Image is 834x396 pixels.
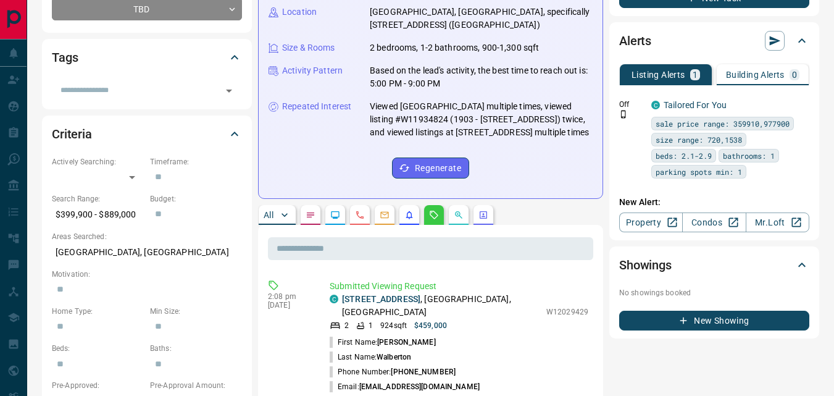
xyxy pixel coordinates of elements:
p: 2:08 pm [268,292,311,301]
a: Property [619,213,683,232]
svg: Requests [429,210,439,220]
p: Timeframe: [150,156,242,167]
span: [PHONE_NUMBER] [391,368,456,376]
p: [GEOGRAPHIC_DATA], [GEOGRAPHIC_DATA] [52,242,242,263]
h2: Criteria [52,124,92,144]
p: , [GEOGRAPHIC_DATA], [GEOGRAPHIC_DATA] [342,293,540,319]
button: New Showing [619,311,809,331]
p: Budget: [150,193,242,204]
p: Phone Number: [330,366,456,377]
a: Tailored For You [664,100,727,110]
p: Pre-Approved: [52,380,144,391]
p: 0 [792,70,797,79]
span: Walberton [377,353,411,361]
svg: Opportunities [454,210,464,220]
p: 2 bedrooms, 1-2 bathrooms, 900-1,300 sqft [370,41,539,54]
a: Mr.Loft [746,213,809,232]
p: Location [282,6,317,19]
p: Pre-Approval Amount: [150,380,242,391]
p: W12029429 [546,306,588,318]
span: [EMAIL_ADDRESS][DOMAIN_NAME] [359,382,480,391]
svg: Push Notification Only [619,110,628,119]
h2: Tags [52,48,78,67]
svg: Agent Actions [478,210,488,220]
p: 924 sqft [380,320,407,331]
p: Listing Alerts [632,70,685,79]
p: 1 [693,70,698,79]
p: Viewed [GEOGRAPHIC_DATA] multiple times, viewed listing #W11934824 (1903 - [STREET_ADDRESS]) twic... [370,100,593,139]
p: Search Range: [52,193,144,204]
span: sale price range: 359910,977900 [656,117,790,130]
p: Size & Rooms [282,41,335,54]
div: condos.ca [330,295,338,303]
p: [DATE] [268,301,311,310]
p: All [264,211,273,219]
p: 2 [344,320,349,331]
div: Alerts [619,26,809,56]
p: Areas Searched: [52,231,242,242]
span: parking spots min: 1 [656,166,742,178]
p: 1 [369,320,373,331]
span: [PERSON_NAME] [377,338,435,347]
p: Submitted Viewing Request [330,280,588,293]
a: [STREET_ADDRESS] [342,294,420,304]
p: Activity Pattern [282,64,343,77]
p: Email: [330,381,480,392]
p: [GEOGRAPHIC_DATA], [GEOGRAPHIC_DATA], specifically [STREET_ADDRESS] ([GEOGRAPHIC_DATA]) [370,6,593,32]
svg: Emails [380,210,390,220]
a: Condos [682,213,746,232]
button: Open [220,82,238,99]
div: Showings [619,250,809,280]
svg: Calls [355,210,365,220]
p: Last Name: [330,352,411,363]
svg: Lead Browsing Activity [330,210,340,220]
h2: Alerts [619,31,651,51]
p: Baths: [150,343,242,354]
p: Actively Searching: [52,156,144,167]
p: Building Alerts [726,70,785,79]
p: First Name: [330,337,436,348]
div: Tags [52,43,242,72]
p: $459,000 [414,320,447,331]
h2: Showings [619,255,672,275]
svg: Notes [306,210,315,220]
p: Repeated Interest [282,100,351,113]
p: No showings booked [619,287,809,298]
p: Off [619,99,644,110]
div: condos.ca [651,101,660,109]
p: Min Size: [150,306,242,317]
p: Beds: [52,343,144,354]
span: size range: 720,1538 [656,133,742,146]
p: Home Type: [52,306,144,317]
p: Motivation: [52,269,242,280]
p: Based on the lead's activity, the best time to reach out is: 5:00 PM - 9:00 PM [370,64,593,90]
p: New Alert: [619,196,809,209]
p: $399,900 - $889,000 [52,204,144,225]
span: beds: 2.1-2.9 [656,150,712,162]
div: Criteria [52,119,242,149]
span: bathrooms: 1 [723,150,775,162]
svg: Listing Alerts [404,210,414,220]
button: Regenerate [392,158,469,179]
